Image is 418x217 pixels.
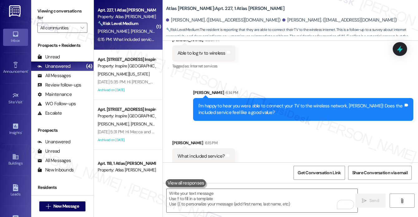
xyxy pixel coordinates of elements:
button: Get Conversation Link [294,166,345,180]
label: Viewing conversations for [37,6,87,23]
i:  [362,198,367,203]
a: Buildings [3,151,28,168]
button: New Message [39,201,85,211]
div: Apt. [STREET_ADDRESS] Inspire Homes [GEOGRAPHIC_DATA] [98,56,155,63]
span: [PERSON_NAME] [131,28,162,34]
span: : The resident is reporting that they are able to connect their TV to the wireless internet. This... [166,27,418,47]
div: All Messages [37,157,71,164]
div: Unread [37,148,60,155]
div: Property: Atlas [PERSON_NAME] [98,13,155,20]
div: What included service? [177,153,225,160]
strong: 🔧 Risk Level: Medium [166,27,199,32]
a: Insights • [3,121,28,138]
div: Apt. [STREET_ADDRESS] Inspire Homes [GEOGRAPHIC_DATA] [98,106,155,113]
span: New Message [53,203,79,210]
div: Residents [31,184,94,191]
button: Share Conversation via email [348,166,412,180]
div: [PERSON_NAME] [193,89,413,98]
span: [PERSON_NAME] [98,121,131,127]
div: Property: Inspire [GEOGRAPHIC_DATA] [98,113,155,119]
div: Maintenance [37,91,72,98]
img: ResiDesk Logo [9,5,22,17]
span: [PERSON_NAME][US_STATE] [98,71,149,77]
div: Archived on [DATE] [97,136,156,144]
div: Prospects + Residents [31,42,94,49]
div: Property: Atlas [PERSON_NAME] [98,167,155,173]
button: Send [355,194,386,208]
div: Prospects [31,127,94,134]
div: WO Follow-ups [37,101,76,107]
div: Unanswered [37,63,70,70]
div: Tagged as: [172,62,236,71]
i:  [46,204,51,209]
span: Share Conversation via email [352,170,408,176]
span: [PERSON_NAME] [98,28,131,34]
div: Archived on [DATE] [97,86,156,94]
div: Review follow-ups [37,82,81,88]
div: Able to log tv to wireless [177,50,226,57]
i:  [400,198,404,203]
div: Unread [37,54,60,60]
div: Apt. 118, 1 Atlas [PERSON_NAME] [98,160,155,167]
div: Property: Inspire [GEOGRAPHIC_DATA] [98,63,155,69]
div: All Messages [37,72,71,79]
div: [PERSON_NAME]. ([EMAIL_ADDRESS][DOMAIN_NAME]) [282,17,397,23]
div: Unanswered [37,139,70,145]
div: [PERSON_NAME] [172,140,235,148]
a: Leads [3,182,28,199]
span: Internet services [190,63,218,69]
div: 6:15 PM [203,140,217,146]
div: [PERSON_NAME]. ([EMAIL_ADDRESS][DOMAIN_NAME]) [166,17,281,23]
span: Get Conversation Link [298,170,341,176]
b: Atlas [PERSON_NAME]: Apt. 227, 1 Atlas [PERSON_NAME] [166,5,284,12]
div: I'm happy to hear you were able to connect your TV to the wireless network, [PERSON_NAME]! Does t... [198,103,403,116]
input: All communities [40,23,77,33]
span: [PERSON_NAME] [131,121,162,127]
span: Send [369,197,379,204]
textarea: To enrich screen reader interactions, please activate Accessibility in Grammarly extension settings [167,189,357,212]
strong: 🔧 Risk Level: Medium [98,21,138,26]
span: • [22,99,23,103]
div: Escalate [37,110,62,116]
div: 6:14 PM [224,89,238,96]
div: 6:15 PM: What included service? [98,37,156,42]
div: [PERSON_NAME] [172,37,236,45]
div: New Inbounds [37,167,74,173]
div: Apt. 227, 1 Atlas [PERSON_NAME] [98,7,155,13]
a: Site Visit • [3,90,28,107]
a: Inbox [3,29,28,46]
span: • [28,68,29,73]
div: (4) [85,62,94,71]
i:  [80,25,84,30]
